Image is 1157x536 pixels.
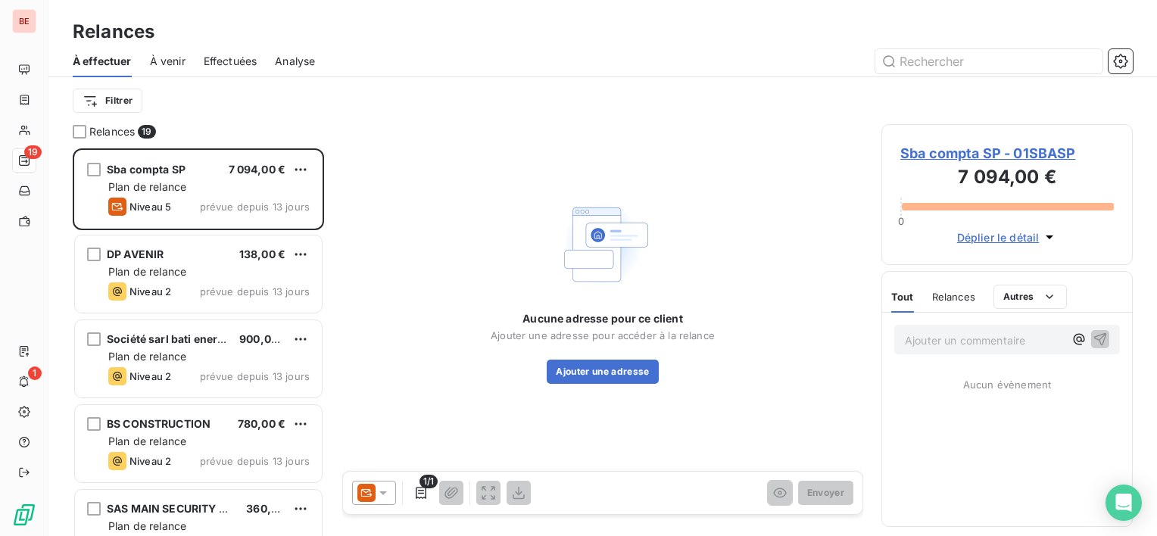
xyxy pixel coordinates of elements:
span: prévue depuis 13 jours [200,201,310,213]
span: prévue depuis 13 jours [200,455,310,467]
span: Niveau 2 [129,285,171,298]
span: Relances [932,291,975,303]
span: DP AVENIR [107,248,164,260]
span: Analyse [275,54,315,69]
span: À venir [150,54,186,69]
button: Déplier le détail [953,229,1062,246]
span: 900,00 € [239,332,288,345]
span: Plan de relance [108,435,186,447]
span: 1 [28,366,42,380]
span: Plan de relance [108,265,186,278]
span: Effectuées [204,54,257,69]
input: Rechercher [875,49,1102,73]
div: grid [73,148,324,536]
span: Tout [891,291,914,303]
span: Sba compta SP - 01SBASP [900,143,1114,164]
span: 780,00 € [238,417,285,430]
h3: 7 094,00 € [900,164,1114,194]
div: Open Intercom Messenger [1106,485,1142,521]
button: Autres [993,285,1067,309]
button: Envoyer [798,481,853,505]
span: À effectuer [73,54,132,69]
span: 19 [138,125,155,139]
span: 138,00 € [239,248,285,260]
span: Plan de relance [108,180,186,193]
img: Logo LeanPay [12,503,36,527]
button: Ajouter une adresse [547,360,658,384]
span: Plan de relance [108,519,186,532]
span: Société sarl bati energie [107,332,234,345]
span: 0 [898,215,904,227]
h3: Relances [73,18,154,45]
span: SAS MAIN SECURITY AGENCY [107,502,265,515]
span: prévue depuis 13 jours [200,285,310,298]
span: Niveau 5 [129,201,171,213]
span: Niveau 2 [129,455,171,467]
span: Niveau 2 [129,370,171,382]
span: 7 094,00 € [229,163,286,176]
span: Relances [89,124,135,139]
span: BS CONSTRUCTION [107,417,211,430]
span: Plan de relance [108,350,186,363]
button: Filtrer [73,89,142,113]
span: Aucun évènement [963,379,1051,391]
span: Sba compta SP [107,163,186,176]
span: Déplier le détail [957,229,1040,245]
span: 19 [24,145,42,159]
span: Ajouter une adresse pour accéder à la relance [491,329,715,341]
img: Empty state [554,196,651,293]
span: Aucune adresse pour ce client [522,311,682,326]
span: 360,00 € [246,502,295,515]
span: 1/1 [419,475,438,488]
div: BE [12,9,36,33]
span: prévue depuis 13 jours [200,370,310,382]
